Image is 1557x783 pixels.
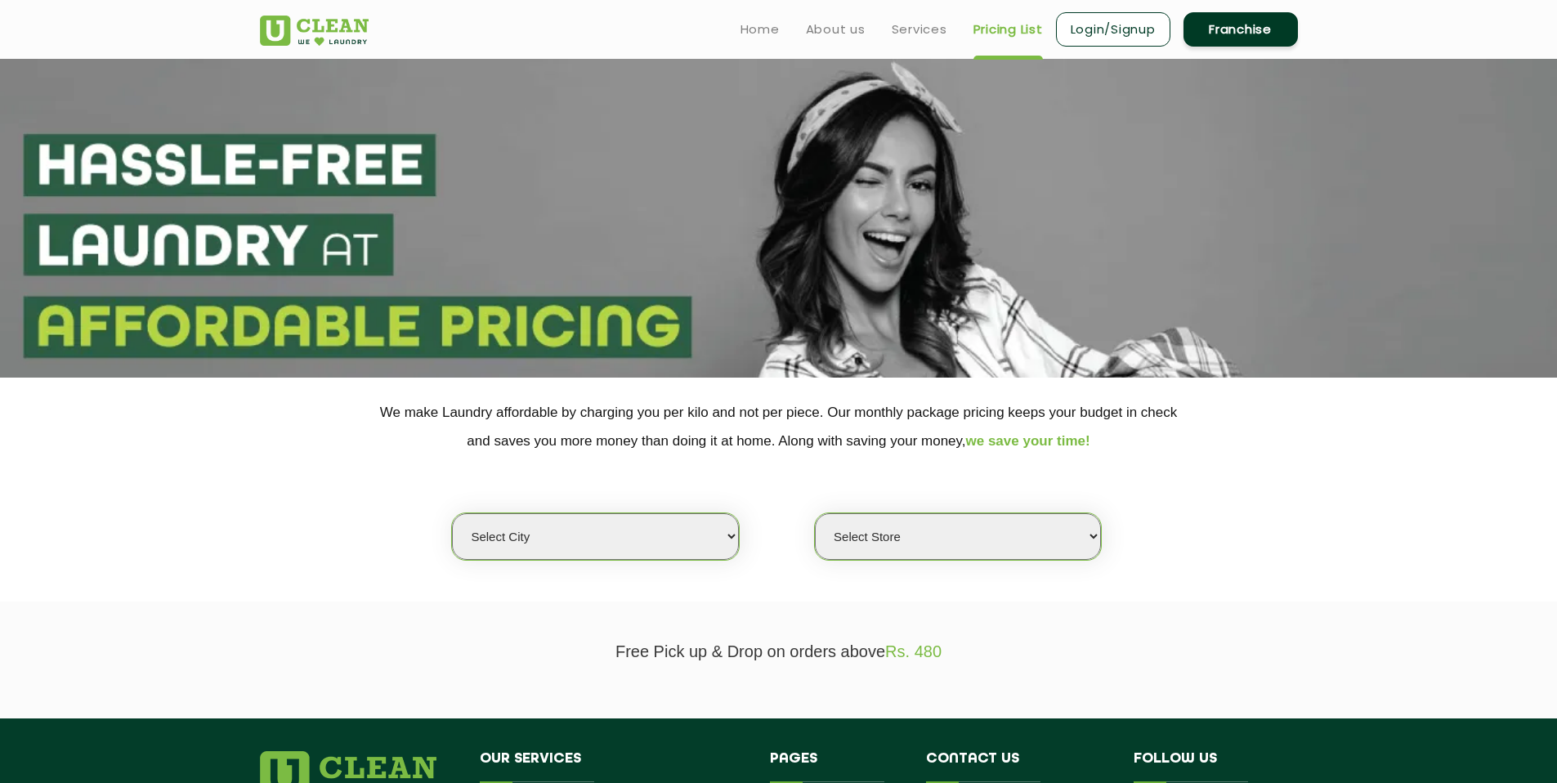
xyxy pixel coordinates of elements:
[885,642,942,660] span: Rs. 480
[973,20,1043,39] a: Pricing List
[740,20,780,39] a: Home
[966,433,1090,449] span: we save your time!
[260,642,1298,661] p: Free Pick up & Drop on orders above
[770,751,902,782] h4: Pages
[1056,12,1170,47] a: Login/Signup
[260,16,369,46] img: UClean Laundry and Dry Cleaning
[1183,12,1298,47] a: Franchise
[806,20,866,39] a: About us
[480,751,746,782] h4: Our Services
[260,398,1298,455] p: We make Laundry affordable by charging you per kilo and not per piece. Our monthly package pricin...
[892,20,947,39] a: Services
[926,751,1109,782] h4: Contact us
[1134,751,1277,782] h4: Follow us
